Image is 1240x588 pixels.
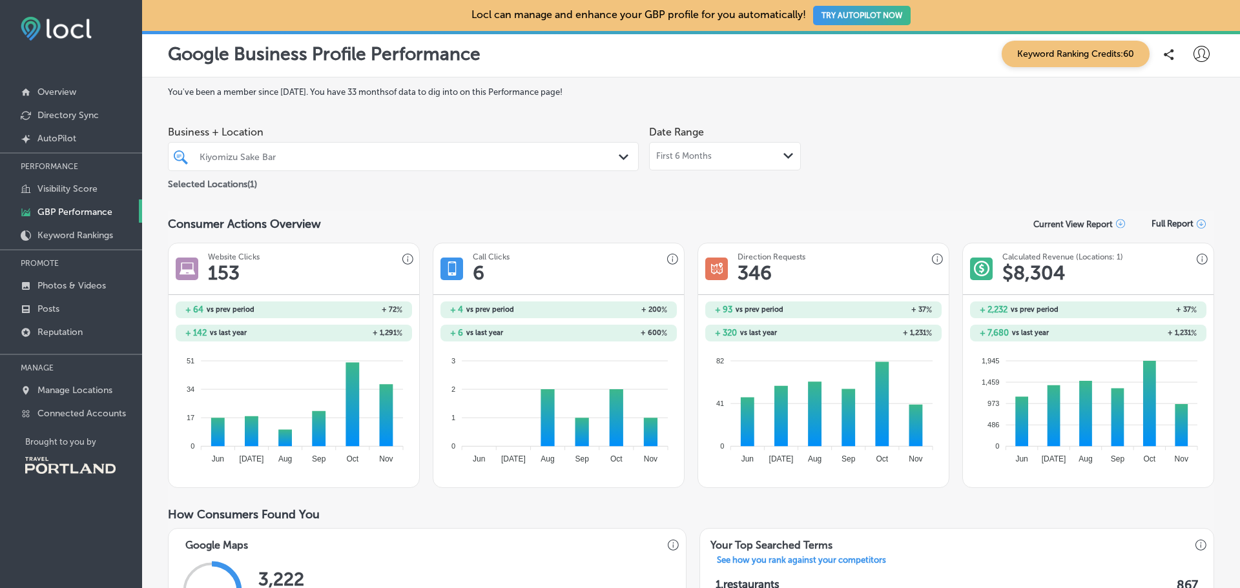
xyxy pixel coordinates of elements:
[987,421,999,429] tspan: 486
[1002,41,1150,67] span: Keyword Ranking Credits: 60
[397,329,402,338] span: %
[37,230,113,241] p: Keyword Rankings
[823,305,932,314] h2: + 37
[1079,454,1092,463] tspan: Aug
[995,442,999,450] tspan: 0
[700,529,843,555] h3: Your Top Searched Terms
[168,217,321,231] span: Consumer Actions Overview
[738,252,805,261] h3: Direction Requests
[187,414,194,421] tspan: 17
[1002,261,1065,285] h1: $ 8,304
[37,385,112,396] p: Manage Locations
[842,454,856,463] tspan: Sep
[707,555,896,569] a: See how you rank against your competitors
[1016,454,1028,463] tspan: Jun
[37,133,76,144] p: AutoPilot
[876,454,889,463] tspan: Oct
[926,329,932,338] span: %
[37,408,126,419] p: Connected Accounts
[168,43,480,65] p: Google Business Profile Performance
[559,305,667,314] h2: + 200
[168,126,639,138] span: Business + Location
[168,174,257,190] p: Selected Locations ( 1 )
[980,305,1008,314] h2: + 2,232
[644,454,657,463] tspan: Nov
[808,454,821,463] tspan: Aug
[1033,219,1113,229] p: Current View Report
[738,261,772,285] h1: 346
[168,87,1214,97] label: You've been a member since [DATE] . You have 33 months of data to dig into on this Performance page!
[212,454,224,463] tspan: Jun
[649,126,704,138] label: Date Range
[1088,305,1197,314] h2: + 37
[466,306,514,313] span: vs prev period
[312,454,326,463] tspan: Sep
[208,252,260,261] h3: Website Clicks
[451,356,455,364] tspan: 3
[451,414,455,421] tspan: 1
[661,329,667,338] span: %
[1175,454,1188,463] tspan: Nov
[37,86,76,97] p: Overview
[909,454,922,463] tspan: Nov
[1191,329,1197,338] span: %
[347,454,359,463] tspan: Oct
[1152,219,1193,228] span: Full Report
[716,400,724,407] tspan: 41
[397,305,402,314] span: %
[473,454,485,463] tspan: Jun
[720,442,724,450] tspan: 0
[25,457,116,474] img: Travel Portland
[473,252,510,261] h3: Call Clicks
[240,454,264,463] tspan: [DATE]
[1088,329,1197,338] h2: + 1,231
[982,378,1000,386] tspan: 1,459
[294,329,402,338] h2: + 1,291
[661,305,667,314] span: %
[451,442,455,450] tspan: 0
[610,454,623,463] tspan: Oct
[379,454,393,463] tspan: Nov
[736,306,783,313] span: vs prev period
[501,454,526,463] tspan: [DATE]
[813,6,911,25] button: TRY AUTOPILOT NOW
[185,328,207,338] h2: + 142
[1111,454,1125,463] tspan: Sep
[25,437,142,447] p: Brought to you by
[1002,252,1123,261] h3: Calculated Revenue (Locations: 1)
[175,529,258,555] h3: Google Maps
[1144,454,1156,463] tspan: Oct
[187,356,194,364] tspan: 51
[185,305,203,314] h2: + 64
[741,454,754,463] tspan: Jun
[1011,306,1059,313] span: vs prev period
[823,329,932,338] h2: + 1,231
[451,385,455,393] tspan: 2
[982,356,1000,364] tspan: 1,945
[450,328,463,338] h2: + 6
[1042,454,1066,463] tspan: [DATE]
[210,329,247,336] span: vs last year
[740,329,777,336] span: vs last year
[1191,305,1197,314] span: %
[450,305,463,314] h2: + 4
[37,207,112,218] p: GBP Performance
[37,183,98,194] p: Visibility Score
[926,305,932,314] span: %
[187,385,194,393] tspan: 34
[37,280,106,291] p: Photos & Videos
[191,442,194,450] tspan: 0
[715,328,737,338] h2: + 320
[575,454,590,463] tspan: Sep
[37,110,99,121] p: Directory Sync
[716,356,724,364] tspan: 82
[656,151,712,161] span: First 6 Months
[37,303,59,314] p: Posts
[466,329,503,336] span: vs last year
[168,507,320,522] span: How Consumers Found You
[278,454,292,463] tspan: Aug
[980,328,1009,338] h2: + 7,680
[1012,329,1049,336] span: vs last year
[208,261,240,285] h1: 153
